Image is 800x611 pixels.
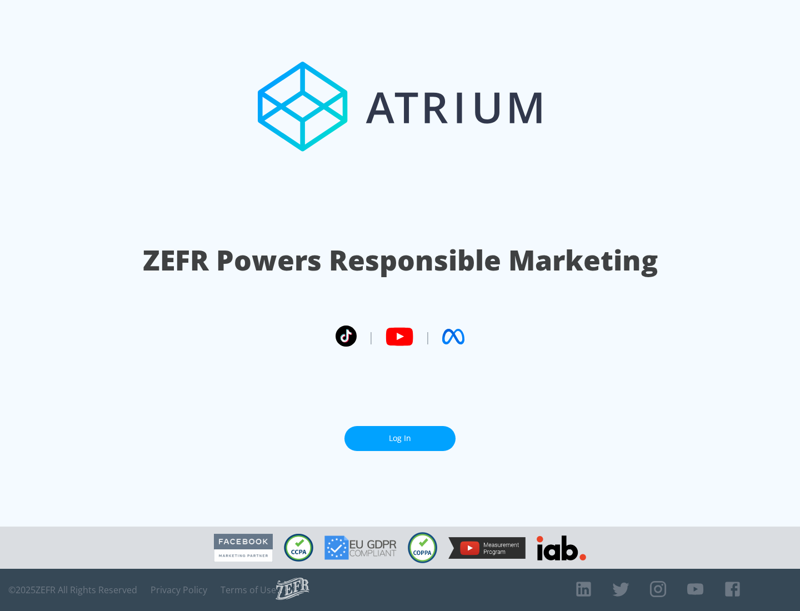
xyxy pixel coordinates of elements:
img: GDPR Compliant [324,535,397,560]
span: | [424,328,431,345]
a: Terms of Use [221,584,276,595]
img: Facebook Marketing Partner [214,534,273,562]
h1: ZEFR Powers Responsible Marketing [143,241,658,279]
img: CCPA Compliant [284,534,313,562]
span: | [368,328,374,345]
span: © 2025 ZEFR All Rights Reserved [8,584,137,595]
a: Log In [344,426,456,451]
img: IAB [537,535,586,560]
img: YouTube Measurement Program [448,537,526,559]
a: Privacy Policy [151,584,207,595]
img: COPPA Compliant [408,532,437,563]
